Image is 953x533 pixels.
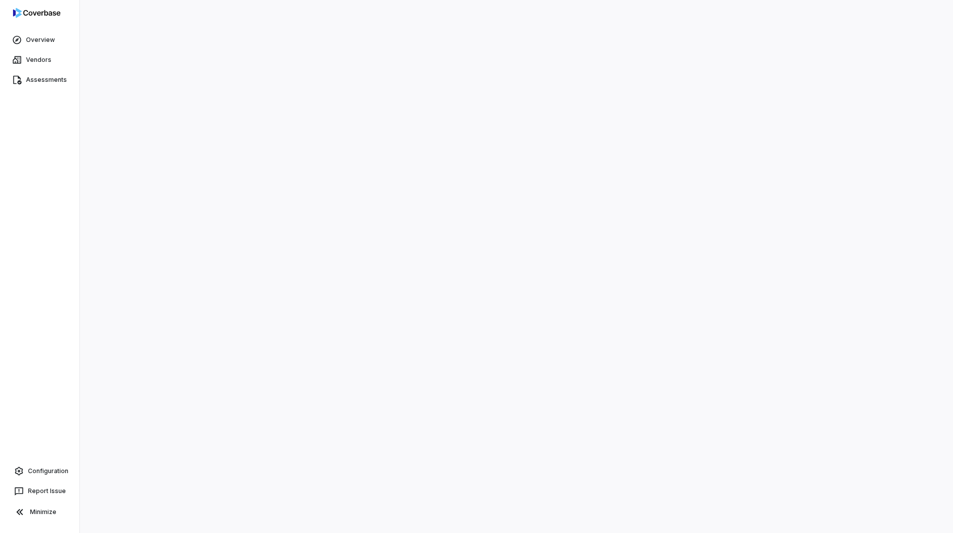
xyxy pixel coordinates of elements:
[13,8,60,18] img: logo-D7KZi-bG.svg
[4,462,75,480] a: Configuration
[2,51,77,69] a: Vendors
[2,31,77,49] a: Overview
[4,482,75,500] button: Report Issue
[4,502,75,522] button: Minimize
[2,71,77,89] a: Assessments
